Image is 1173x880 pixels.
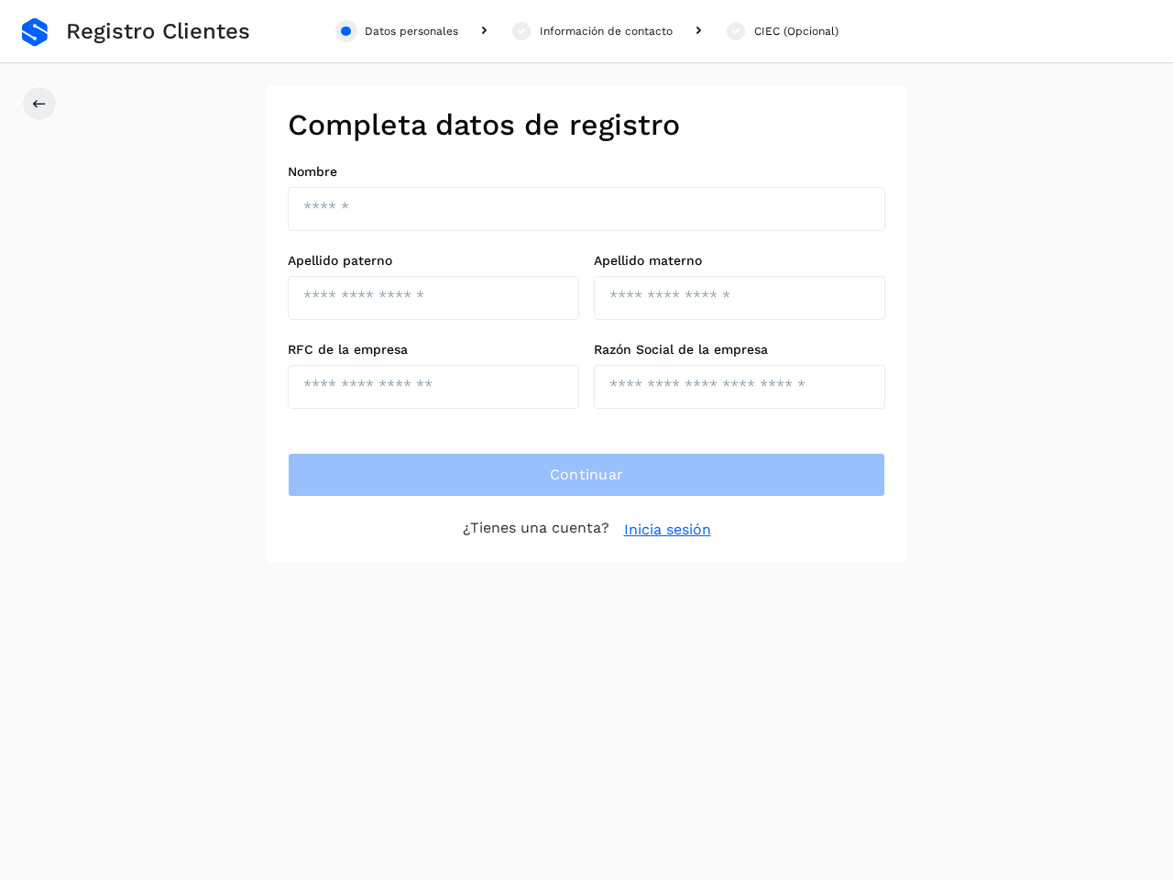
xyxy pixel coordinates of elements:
[594,253,885,269] label: Apellido materno
[365,23,458,39] div: Datos personales
[288,107,885,142] h2: Completa datos de registro
[463,519,609,541] p: ¿Tienes una cuenta?
[288,342,579,357] label: RFC de la empresa
[288,164,885,180] label: Nombre
[754,23,839,39] div: CIEC (Opcional)
[288,453,885,497] button: Continuar
[550,465,624,485] span: Continuar
[66,18,250,45] span: Registro Clientes
[288,253,579,269] label: Apellido paterno
[594,342,885,357] label: Razón Social de la empresa
[624,519,711,541] a: Inicia sesión
[540,23,673,39] div: Información de contacto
